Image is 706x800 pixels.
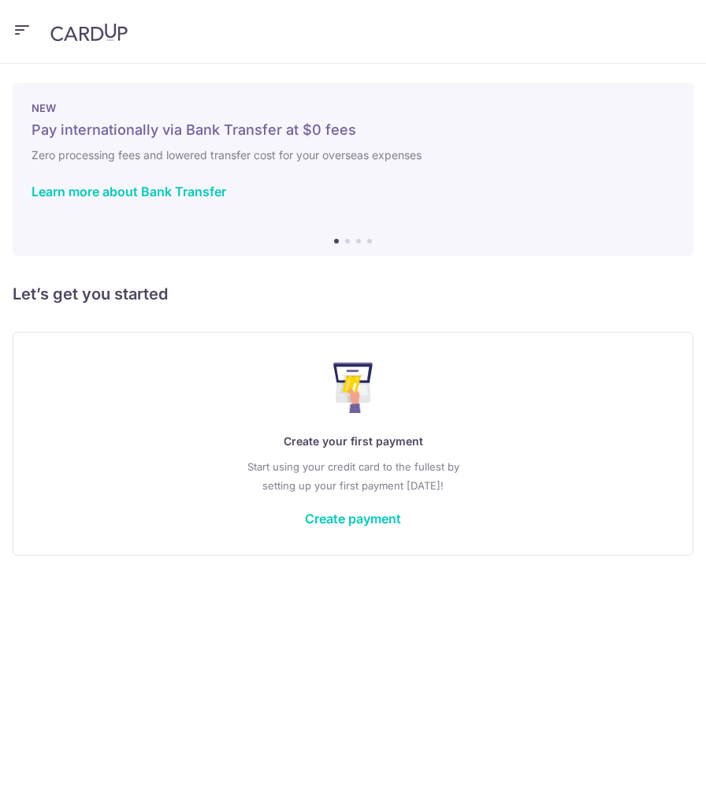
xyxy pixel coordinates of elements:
[32,184,226,199] a: Learn more about Bank Transfer
[333,363,373,413] img: Make Payment
[36,11,69,25] span: Help
[305,511,401,527] a: Create payment
[50,23,128,42] img: CardUp
[45,457,661,495] p: Start using your credit card to the fullest by setting up your first payment [DATE]!
[32,102,674,114] p: NEW
[45,432,661,451] p: Create your first payment
[32,121,674,140] h5: Pay internationally via Bank Transfer at $0 fees
[32,146,674,165] h6: Zero processing fees and lowered transfer cost for your overseas expenses
[13,281,693,307] h5: Let’s get you started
